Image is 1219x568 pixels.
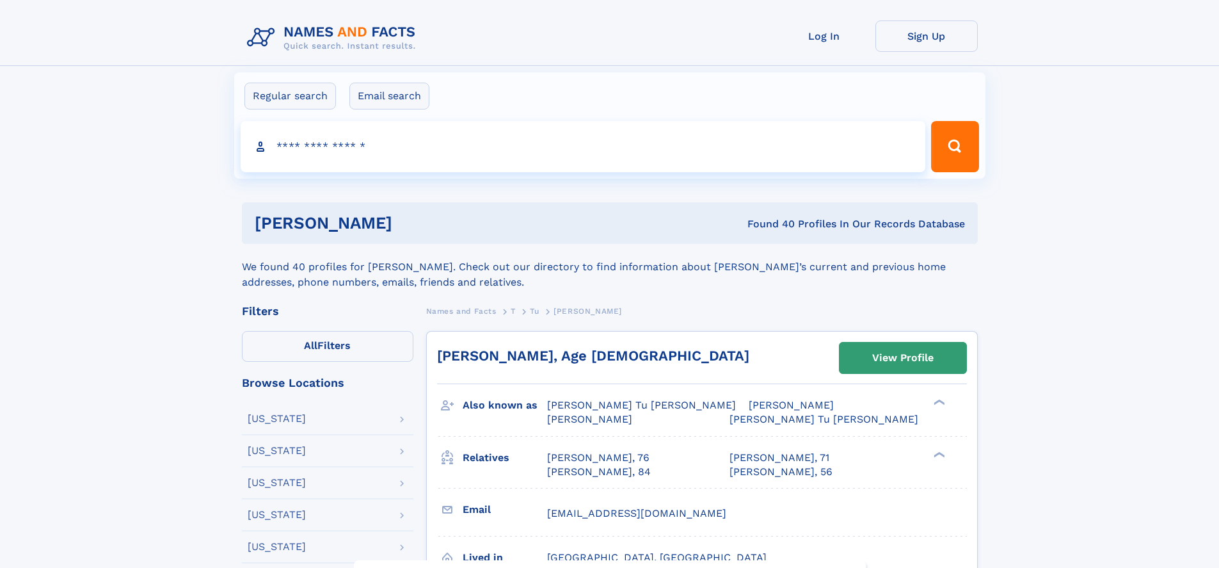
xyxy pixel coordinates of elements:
[248,478,306,488] div: [US_STATE]
[463,499,547,521] h3: Email
[248,510,306,520] div: [US_STATE]
[773,20,875,52] a: Log In
[930,450,946,458] div: ❯
[248,542,306,552] div: [US_STATE]
[547,413,632,425] span: [PERSON_NAME]
[547,451,649,465] a: [PERSON_NAME], 76
[875,20,978,52] a: Sign Up
[530,307,539,316] span: Tu
[242,377,413,389] div: Browse Locations
[729,451,829,465] a: [PERSON_NAME], 71
[244,83,336,110] label: Regular search
[547,399,736,411] span: [PERSON_NAME] Tu [PERSON_NAME]
[547,465,651,479] a: [PERSON_NAME], 84
[242,305,413,317] div: Filters
[242,331,413,362] label: Filters
[349,83,429,110] label: Email search
[242,20,426,55] img: Logo Names and Facts
[241,121,926,172] input: search input
[511,303,516,319] a: T
[304,339,317,352] span: All
[530,303,539,319] a: Tu
[255,215,570,231] h1: [PERSON_NAME]
[729,413,918,425] span: [PERSON_NAME] Tu [PERSON_NAME]
[729,465,833,479] a: [PERSON_NAME], 56
[554,307,622,316] span: [PERSON_NAME]
[931,121,978,172] button: Search Button
[463,394,547,416] h3: Also known as
[840,343,966,373] a: View Profile
[570,217,965,231] div: Found 40 Profiles In Our Records Database
[872,343,934,373] div: View Profile
[248,414,306,424] div: [US_STATE]
[547,507,726,519] span: [EMAIL_ADDRESS][DOMAIN_NAME]
[547,551,767,564] span: [GEOGRAPHIC_DATA], [GEOGRAPHIC_DATA]
[248,446,306,456] div: [US_STATE]
[749,399,834,411] span: [PERSON_NAME]
[437,348,749,364] a: [PERSON_NAME], Age [DEMOGRAPHIC_DATA]
[426,303,497,319] a: Names and Facts
[242,244,978,290] div: We found 40 profiles for [PERSON_NAME]. Check out our directory to find information about [PERSON...
[511,307,516,316] span: T
[463,447,547,469] h3: Relatives
[930,398,946,407] div: ❯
